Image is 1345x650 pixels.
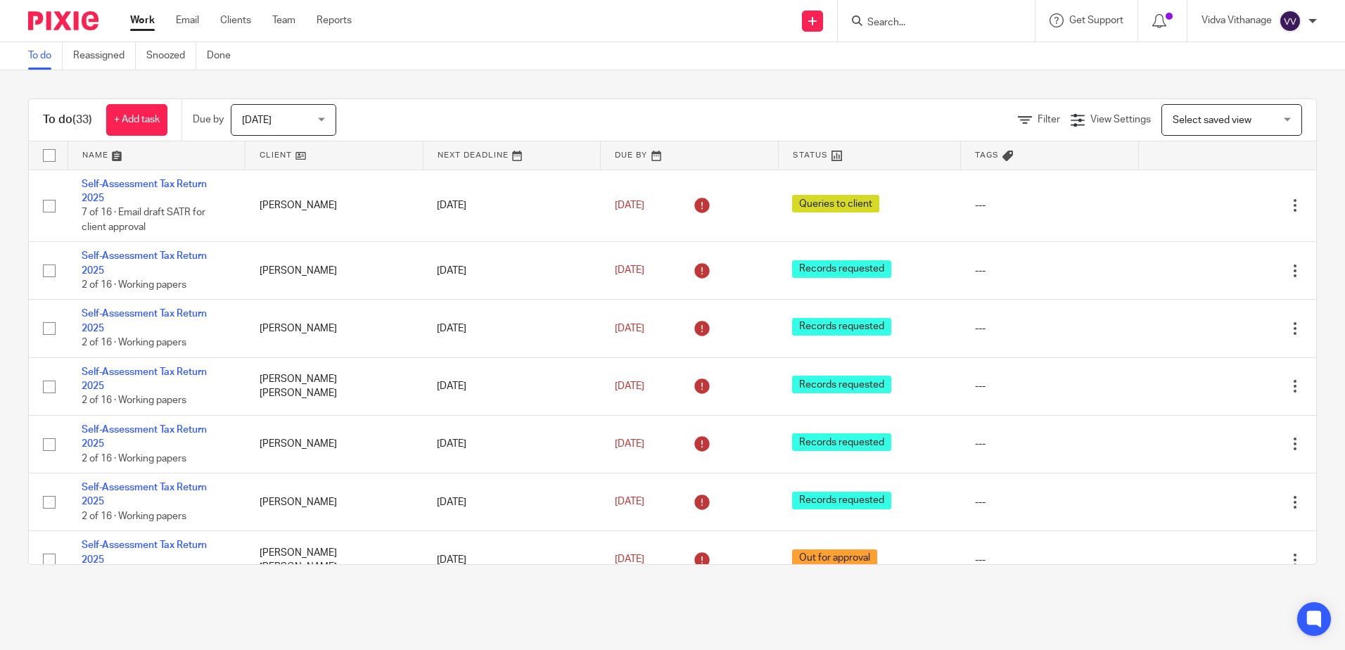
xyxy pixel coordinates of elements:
div: --- [975,437,1125,451]
td: [DATE] [423,170,601,242]
span: Select saved view [1173,115,1251,125]
a: To do [28,42,63,70]
input: Search [866,17,993,30]
a: Self-Assessment Tax Return 2025 [82,425,207,449]
div: --- [975,198,1125,212]
td: [PERSON_NAME] [246,473,423,531]
td: [DATE] [423,415,601,473]
span: [DATE] [242,115,272,125]
a: Email [176,13,199,27]
td: [DATE] [423,473,601,531]
span: Records requested [792,492,891,509]
img: Pixie [28,11,98,30]
a: Reports [317,13,352,27]
span: Records requested [792,260,891,278]
td: [DATE] [423,357,601,415]
span: (33) [72,114,92,125]
span: Records requested [792,376,891,393]
td: [DATE] [423,242,601,300]
td: [DATE] [423,531,601,589]
p: Vidva Vithanage [1201,13,1272,27]
a: Team [272,13,295,27]
td: [PERSON_NAME] [246,415,423,473]
a: Self-Assessment Tax Return 2025 [82,251,207,275]
div: --- [975,264,1125,278]
span: 2 of 16 · Working papers [82,280,186,290]
span: [DATE] [615,324,644,333]
a: Done [207,42,241,70]
td: [DATE] [423,300,601,357]
div: --- [975,379,1125,393]
a: Snoozed [146,42,196,70]
span: Records requested [792,433,891,451]
span: Filter [1038,115,1060,125]
div: --- [975,495,1125,509]
a: Reassigned [73,42,136,70]
td: [PERSON_NAME] [PERSON_NAME] [246,531,423,589]
a: Self-Assessment Tax Return 2025 [82,367,207,391]
span: View Settings [1090,115,1151,125]
a: Clients [220,13,251,27]
td: [PERSON_NAME] [246,242,423,300]
span: Get Support [1069,15,1123,25]
td: [PERSON_NAME] [246,170,423,242]
span: 2 of 16 · Working papers [82,396,186,406]
span: Queries to client [792,195,879,212]
img: svg%3E [1279,10,1301,32]
span: [DATE] [615,555,644,565]
span: [DATE] [615,200,644,210]
span: 2 of 16 · Working papers [82,338,186,348]
span: Out for approval [792,549,877,567]
a: Self-Assessment Tax Return 2025 [82,179,207,203]
span: [DATE] [615,266,644,276]
a: Self-Assessment Tax Return 2025 [82,309,207,333]
span: 7 of 16 · Email draft SATR for client approval [82,208,205,232]
div: --- [975,553,1125,567]
td: [PERSON_NAME] [246,300,423,357]
div: --- [975,321,1125,336]
td: [PERSON_NAME] [PERSON_NAME] [246,357,423,415]
span: Records requested [792,318,891,336]
a: Work [130,13,155,27]
span: Tags [975,151,999,159]
span: [DATE] [615,381,644,391]
span: 2 of 16 · Working papers [82,454,186,464]
span: 2 of 16 · Working papers [82,511,186,521]
p: Due by [193,113,224,127]
span: [DATE] [615,439,644,449]
a: Self-Assessment Tax Return 2025 [82,540,207,564]
h1: To do [43,113,92,127]
a: + Add task [106,104,167,136]
a: Self-Assessment Tax Return 2025 [82,483,207,506]
span: [DATE] [615,497,644,507]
